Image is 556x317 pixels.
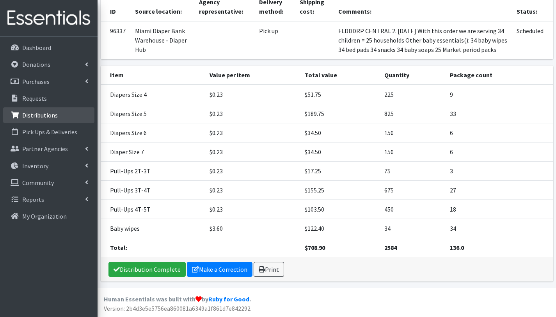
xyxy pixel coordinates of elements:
td: Diapers Size 5 [101,104,205,123]
strong: 136.0 [450,244,464,251]
p: Donations [22,61,50,68]
td: $0.23 [205,123,300,142]
td: Diaper Size 7 [101,142,205,162]
td: Baby wipes [101,219,205,238]
a: Distributions [3,107,94,123]
td: $0.23 [205,142,300,162]
p: Requests [22,94,47,102]
a: Partner Agencies [3,141,94,157]
td: $0.23 [205,181,300,200]
td: 150 [380,123,445,142]
td: 27 [445,181,553,200]
th: Item [101,66,205,85]
p: Pick Ups & Deliveries [22,128,77,136]
td: Pull-Ups 2T-3T [101,162,205,181]
p: Dashboard [22,44,51,52]
td: 3 [445,162,553,181]
a: Make a Correction [187,262,252,277]
a: My Organization [3,208,94,224]
p: Distributions [22,111,58,119]
td: $34.50 [300,123,380,142]
td: $3.60 [205,219,300,238]
strong: Total: [110,244,127,251]
p: Partner Agencies [22,145,68,153]
td: 34 [380,219,445,238]
p: My Organization [22,212,67,220]
td: 6 [445,123,553,142]
td: 225 [380,85,445,104]
td: $51.75 [300,85,380,104]
p: Community [22,179,54,187]
td: Pull-Ups 4T-5T [101,200,205,219]
a: Community [3,175,94,191]
img: HumanEssentials [3,5,94,31]
th: Value per item [205,66,300,85]
td: Pick up [254,21,295,59]
td: 18 [445,200,553,219]
td: 6 [445,142,553,162]
td: Diapers Size 4 [101,85,205,104]
a: Dashboard [3,40,94,55]
p: Inventory [22,162,48,170]
td: Diapers Size 6 [101,123,205,142]
td: 9 [445,85,553,104]
td: $0.23 [205,104,300,123]
a: Inventory [3,158,94,174]
a: Pick Ups & Deliveries [3,124,94,140]
td: 450 [380,200,445,219]
td: 675 [380,181,445,200]
a: Print [254,262,284,277]
th: Package count [445,66,553,85]
td: 75 [380,162,445,181]
td: 825 [380,104,445,123]
td: 150 [380,142,445,162]
p: Reports [22,196,44,203]
th: Quantity [380,66,445,85]
th: Total value [300,66,380,85]
strong: $708.90 [305,244,325,251]
a: Requests [3,91,94,106]
strong: 2584 [384,244,397,251]
td: 96337 [101,21,130,59]
strong: Human Essentials was built with by . [104,295,251,303]
span: Version: 2b4d3e5e5756ea860081a6349a1f861d7e842292 [104,305,250,312]
p: Purchases [22,78,50,85]
td: FLDDDRP CENTRAL 2. [DATE] With this order we are serving 34 children = 25 households Other baby e... [334,21,512,59]
td: $17.25 [300,162,380,181]
td: $0.23 [205,162,300,181]
td: $0.23 [205,85,300,104]
td: $189.75 [300,104,380,123]
a: Purchases [3,74,94,89]
td: $103.50 [300,200,380,219]
td: $34.50 [300,142,380,162]
td: Miami Diaper Bank Warehouse - Diaper Hub [130,21,195,59]
td: 34 [445,219,553,238]
a: Reports [3,192,94,207]
td: $155.25 [300,181,380,200]
td: Pull-Ups 3T-4T [101,181,205,200]
a: Donations [3,57,94,72]
td: $122.40 [300,219,380,238]
a: Ruby for Good [208,295,249,303]
a: Distribution Complete [108,262,186,277]
td: 33 [445,104,553,123]
td: $0.23 [205,200,300,219]
td: Scheduled [512,21,553,59]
